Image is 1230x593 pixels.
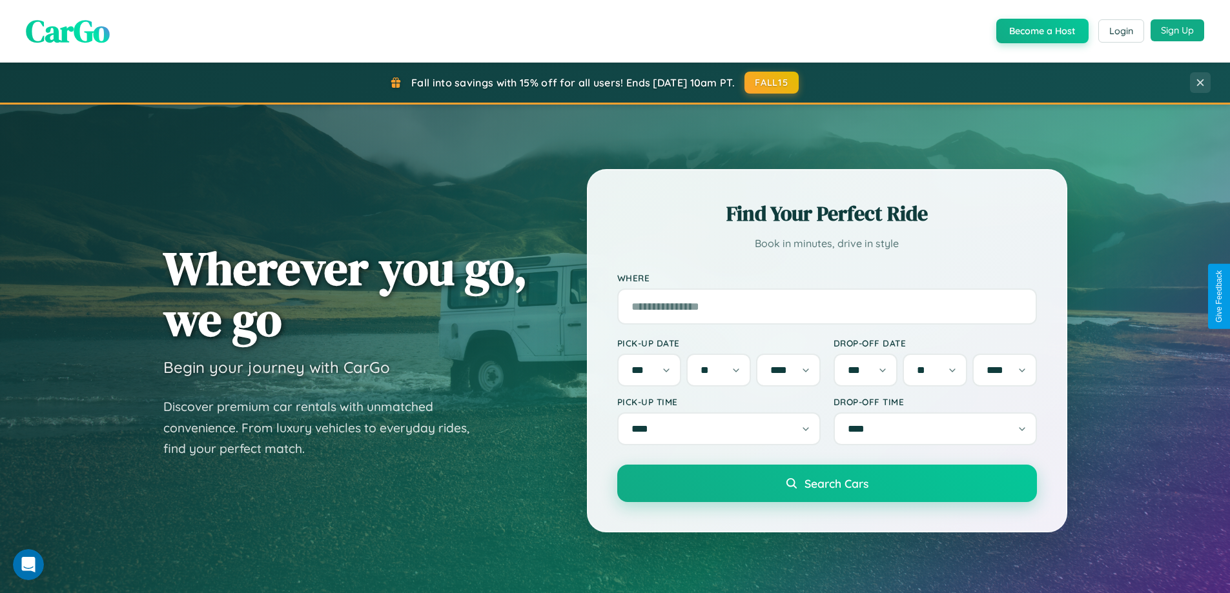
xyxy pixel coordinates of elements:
label: Drop-off Date [834,337,1037,348]
button: Search Cars [617,465,1037,502]
label: Where [617,272,1037,283]
button: Sign Up [1151,19,1204,41]
h1: Wherever you go, we go [163,243,528,345]
span: Search Cars [805,476,868,490]
p: Discover premium car rentals with unmatched convenience. From luxury vehicles to everyday rides, ... [163,396,486,459]
p: Book in minutes, drive in style [617,234,1037,253]
h3: Begin your journey with CarGo [163,357,390,377]
button: Login [1098,19,1144,43]
span: CarGo [26,10,110,52]
button: Become a Host [996,19,1089,43]
label: Drop-off Time [834,396,1037,407]
div: Give Feedback [1215,270,1224,323]
button: FALL15 [744,72,799,94]
span: Fall into savings with 15% off for all users! Ends [DATE] 10am PT. [411,76,735,89]
label: Pick-up Date [617,337,821,348]
iframe: Intercom live chat [13,549,44,580]
label: Pick-up Time [617,396,821,407]
h2: Find Your Perfect Ride [617,199,1037,228]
